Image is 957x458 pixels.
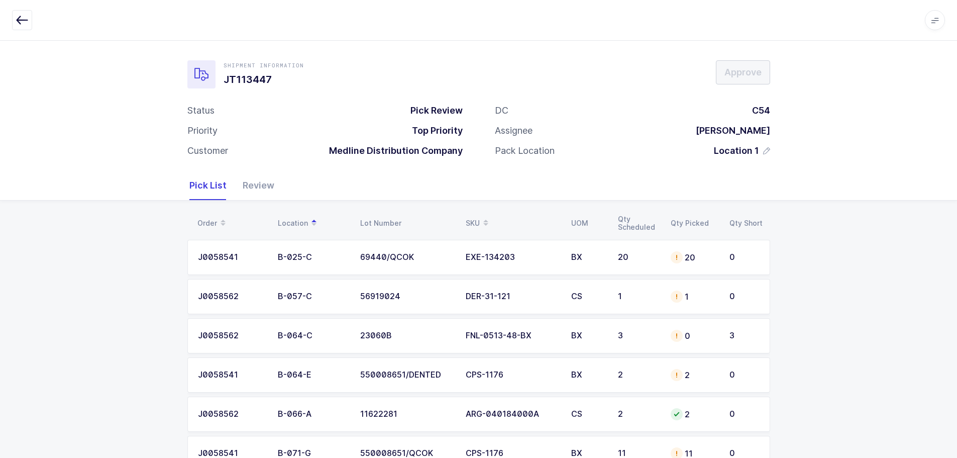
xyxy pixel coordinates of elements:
[466,253,559,262] div: EXE-134203
[466,371,559,380] div: CPS-1176
[198,410,266,419] div: J0058562
[571,449,606,458] div: BX
[278,253,348,262] div: B-025-C
[278,331,348,340] div: B-064-C
[495,125,533,137] div: Assignee
[404,125,463,137] div: Top Priority
[618,449,659,458] div: 11
[198,449,266,458] div: J0058541
[321,145,463,157] div: Medline Distribution Company
[495,145,555,157] div: Pack Location
[571,410,606,419] div: CS
[571,292,606,301] div: CS
[224,71,304,87] h1: JT113447
[671,251,717,263] div: 20
[224,61,304,69] div: Shipment Information
[360,292,454,301] div: 56919024
[729,253,760,262] div: 0
[671,219,717,227] div: Qty Picked
[618,410,659,419] div: 2
[571,371,606,380] div: BX
[688,125,770,137] div: [PERSON_NAME]
[618,253,659,262] div: 20
[724,66,762,78] span: Approve
[729,292,760,301] div: 0
[466,410,559,419] div: ARG-040184000A
[187,125,218,137] div: Priority
[360,371,454,380] div: 550008651/DENTED
[571,219,606,227] div: UOM
[198,292,266,301] div: J0058562
[360,410,454,419] div: 11622281
[571,253,606,262] div: BX
[466,331,559,340] div: FNL-0513-48-BX
[360,449,454,458] div: 550008651/QCOK
[571,331,606,340] div: BX
[729,219,764,227] div: Qty Short
[729,371,760,380] div: 0
[714,145,770,157] button: Location 1
[716,60,770,84] button: Approve
[198,331,266,340] div: J0058562
[671,330,717,342] div: 0
[729,449,760,458] div: 0
[671,369,717,381] div: 2
[466,215,559,232] div: SKU
[402,105,463,117] div: Pick Review
[187,145,228,157] div: Customer
[618,292,659,301] div: 1
[714,145,759,157] span: Location 1
[278,292,348,301] div: B-057-C
[466,449,559,458] div: CPS-1176
[189,171,235,200] div: Pick List
[466,292,559,301] div: DER-31-121
[360,253,454,262] div: 69440/QCOK
[187,105,215,117] div: Status
[729,331,760,340] div: 3
[618,371,659,380] div: 2
[729,410,760,419] div: 0
[278,449,348,458] div: B-071-G
[235,171,274,200] div: Review
[618,331,659,340] div: 3
[752,105,770,116] span: C54
[495,105,508,117] div: DC
[360,331,454,340] div: 23060B
[360,219,454,227] div: Lot Number
[278,410,348,419] div: B-066-A
[671,408,717,420] div: 2
[618,215,659,231] div: Qty Scheduled
[198,371,266,380] div: J0058541
[278,371,348,380] div: B-064-E
[278,215,348,232] div: Location
[198,253,266,262] div: J0058541
[671,291,717,303] div: 1
[197,215,266,232] div: Order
